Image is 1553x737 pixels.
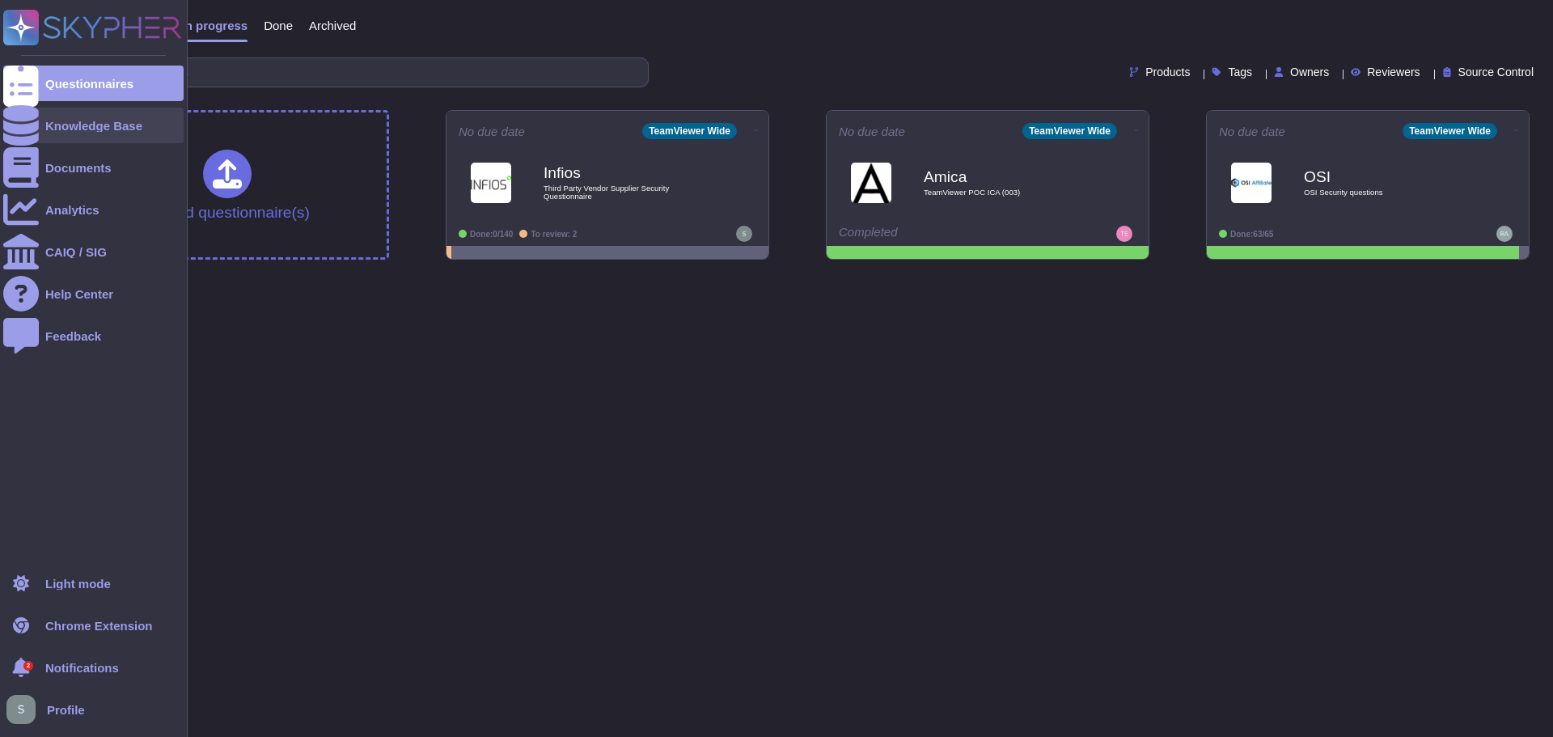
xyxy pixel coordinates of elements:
div: Completed [839,226,1037,242]
span: Third Party Vendor Supplier Security Questionnaire [544,184,705,200]
img: user [6,695,36,724]
div: 2 [23,661,33,671]
span: No due date [839,125,905,138]
img: Logo [1231,163,1272,203]
a: Analytics [3,192,184,227]
input: Search by keywords [64,58,648,87]
a: CAIQ / SIG [3,234,184,269]
img: Logo [851,163,891,203]
img: Logo [471,163,511,203]
img: user [736,226,752,242]
span: TeamViewer POC ICA (003) [924,188,1085,197]
span: Source Control [1458,66,1534,78]
div: Documents [45,162,112,174]
div: TeamViewer Wide [1022,123,1117,139]
div: CAIQ / SIG [45,246,107,258]
b: OSI [1304,169,1466,184]
div: TeamViewer Wide [642,123,737,139]
a: Feedback [3,318,184,354]
img: user [1496,226,1513,242]
div: Knowledge Base [45,120,142,132]
div: Feedback [45,330,101,342]
span: In progress [181,19,248,32]
span: OSI Security questions [1304,188,1466,197]
b: Infios [544,165,705,180]
a: Documents [3,150,184,185]
button: user [3,692,47,727]
div: Chrome Extension [45,620,153,632]
b: Amica [924,169,1085,184]
div: TeamViewer Wide [1403,123,1497,139]
span: Products [1145,66,1190,78]
a: Chrome Extension [3,608,184,643]
span: Reviewers [1367,66,1420,78]
div: Light mode [45,578,111,590]
a: Help Center [3,276,184,311]
span: Done: 63/65 [1230,230,1273,239]
span: No due date [459,125,525,138]
a: Questionnaires [3,66,184,101]
div: Analytics [45,204,99,216]
span: Archived [309,19,356,32]
span: Owners [1290,66,1329,78]
span: Done [264,19,293,32]
span: No due date [1219,125,1285,138]
div: Help Center [45,288,113,300]
span: Notifications [45,662,119,674]
span: To review: 2 [531,230,577,239]
span: Tags [1228,66,1252,78]
div: Questionnaires [45,78,133,90]
span: Profile [47,704,85,716]
img: user [1116,226,1132,242]
div: Upload questionnaire(s) [145,150,310,220]
a: Knowledge Base [3,108,184,143]
span: Done: 0/140 [470,230,513,239]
